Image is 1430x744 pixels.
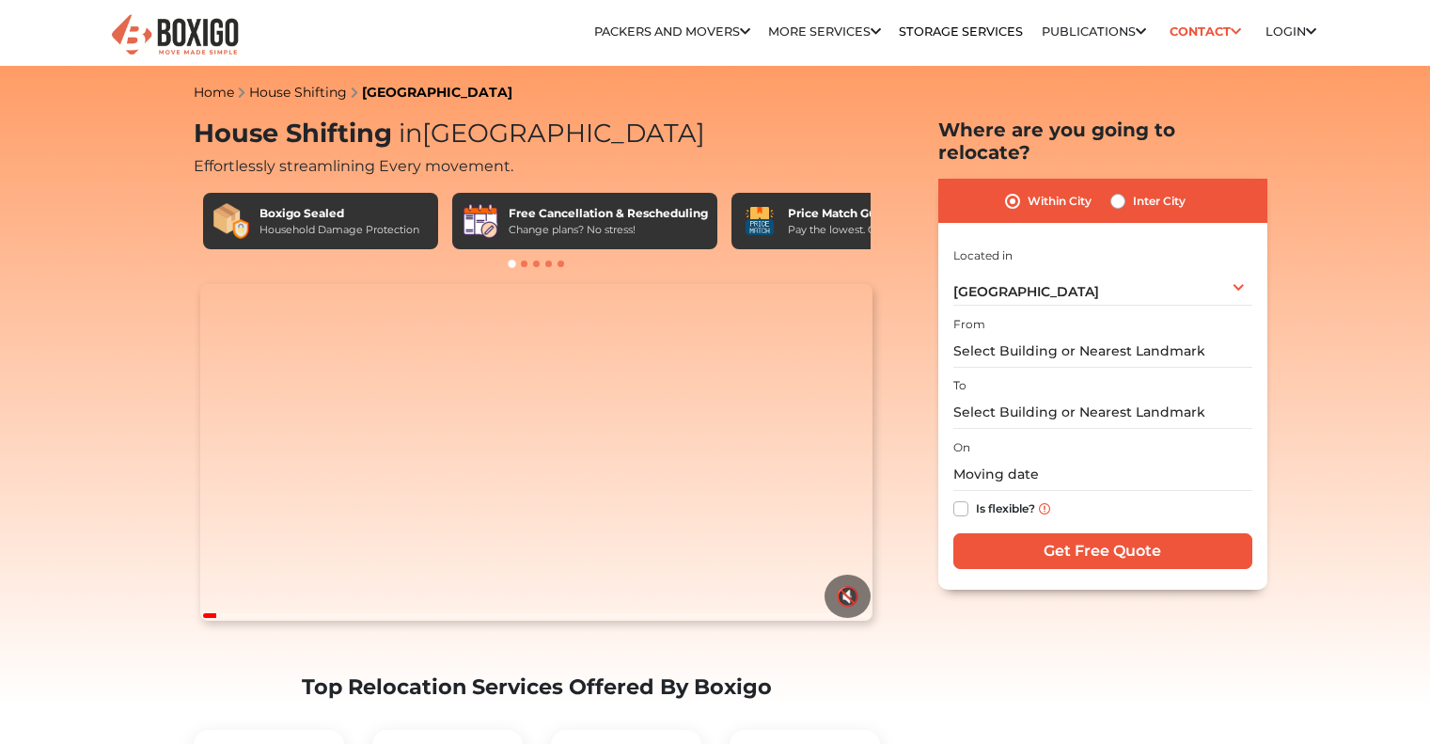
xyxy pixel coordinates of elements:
img: info [1039,503,1050,514]
span: [GEOGRAPHIC_DATA] [953,283,1099,300]
label: Located in [953,247,1013,264]
h1: House Shifting [194,119,880,150]
div: Price Match Guarantee [788,205,931,222]
img: Boxigo [109,12,241,58]
div: Pay the lowest. Guaranteed! [788,222,931,238]
a: Contact [1164,17,1248,46]
h2: Where are you going to relocate? [938,119,1267,164]
a: Login [1265,24,1316,39]
span: [GEOGRAPHIC_DATA] [392,118,705,149]
a: House Shifting [249,84,347,101]
label: On [953,439,970,456]
img: Boxigo Sealed [212,202,250,240]
div: Household Damage Protection [259,222,419,238]
span: in [399,118,422,149]
div: Change plans? No stress! [509,222,708,238]
img: Price Match Guarantee [741,202,778,240]
div: Boxigo Sealed [259,205,419,222]
button: 🔇 [825,575,871,618]
h2: Top Relocation Services Offered By Boxigo [194,674,880,700]
a: Storage Services [899,24,1023,39]
label: To [953,377,966,394]
a: Publications [1042,24,1146,39]
span: Effortlessly streamlining Every movement. [194,157,513,175]
input: Select Building or Nearest Landmark [953,396,1252,429]
label: Is flexible? [976,498,1035,517]
img: Free Cancellation & Rescheduling [462,202,499,240]
label: From [953,316,985,333]
video: Your browser does not support the video tag. [200,284,872,621]
input: Moving date [953,458,1252,491]
a: [GEOGRAPHIC_DATA] [362,84,512,101]
input: Get Free Quote [953,533,1252,569]
label: Inter City [1133,190,1186,213]
a: Packers and Movers [594,24,750,39]
a: Home [194,84,234,101]
input: Select Building or Nearest Landmark [953,335,1252,368]
div: Free Cancellation & Rescheduling [509,205,708,222]
label: Within City [1028,190,1092,213]
a: More services [768,24,881,39]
